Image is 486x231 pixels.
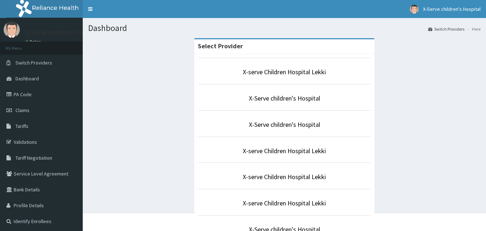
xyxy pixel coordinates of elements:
[428,26,464,32] a: Switch Providers
[410,5,419,14] img: User Image
[465,26,481,32] li: Here
[243,147,326,155] a: X-serve Children Hospital Lekki
[4,22,20,38] img: User Image
[25,39,42,44] a: Online
[249,120,320,129] a: X-Serve children's Hospital
[249,94,320,102] a: X-Serve children's Hospital
[243,173,326,181] a: X-serve Children Hospital Lekki
[88,23,481,33] h1: Dashboard
[25,29,101,36] p: X-Serve children's Hospital
[243,68,326,76] a: X-serve Children Hospital Lekki
[15,123,28,129] span: Tariffs
[15,155,52,161] span: Tariff Negotiation
[243,199,326,207] a: X-serve Children Hospital Lekki
[423,6,481,12] span: X-Serve children's Hospital
[15,75,39,82] span: Dashboard
[198,42,243,50] strong: Select Provider
[15,107,29,114] span: Claims
[15,59,52,66] span: Switch Providers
